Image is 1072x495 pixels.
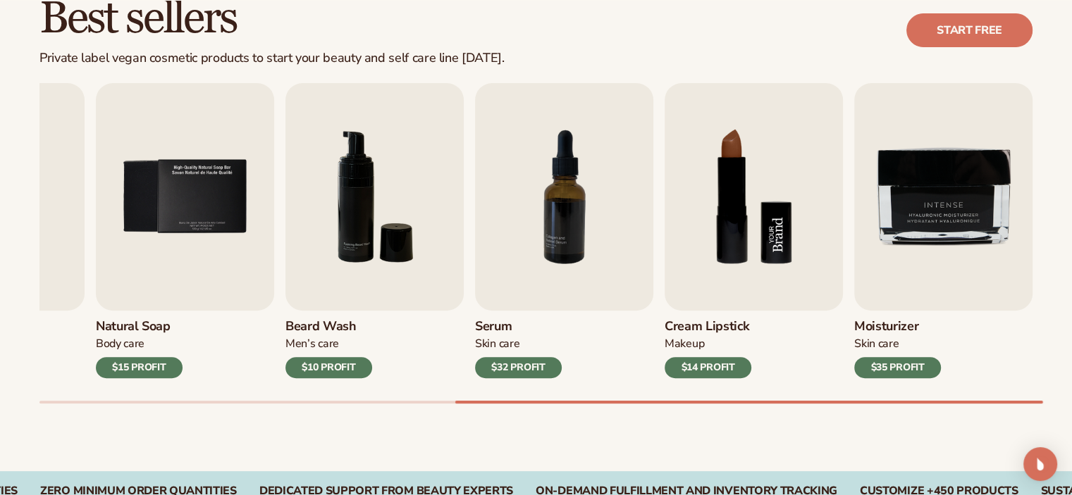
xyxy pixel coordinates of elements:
[665,357,751,378] div: $14 PROFIT
[475,83,653,378] a: 7 / 9
[854,319,941,334] h3: Moisturizer
[665,319,751,334] h3: Cream Lipstick
[906,13,1033,47] a: Start free
[475,337,562,351] div: Skin Care
[285,83,464,378] a: 6 / 9
[96,337,183,351] div: Body Care
[96,357,183,378] div: $15 PROFIT
[475,357,562,378] div: $32 PROFIT
[665,83,843,378] a: 8 / 9
[285,319,372,334] h3: Beard Wash
[285,337,372,351] div: Men’s Care
[854,337,941,351] div: Skin Care
[854,357,941,378] div: $35 PROFIT
[475,319,562,334] h3: Serum
[39,51,504,66] div: Private label vegan cosmetic products to start your beauty and self care line [DATE].
[854,83,1033,378] a: 9 / 9
[665,83,843,311] img: Shopify Image 9
[665,337,751,351] div: Makeup
[96,319,183,334] h3: Natural Soap
[96,83,274,378] a: 5 / 9
[1023,447,1057,481] div: Open Intercom Messenger
[285,357,372,378] div: $10 PROFIT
